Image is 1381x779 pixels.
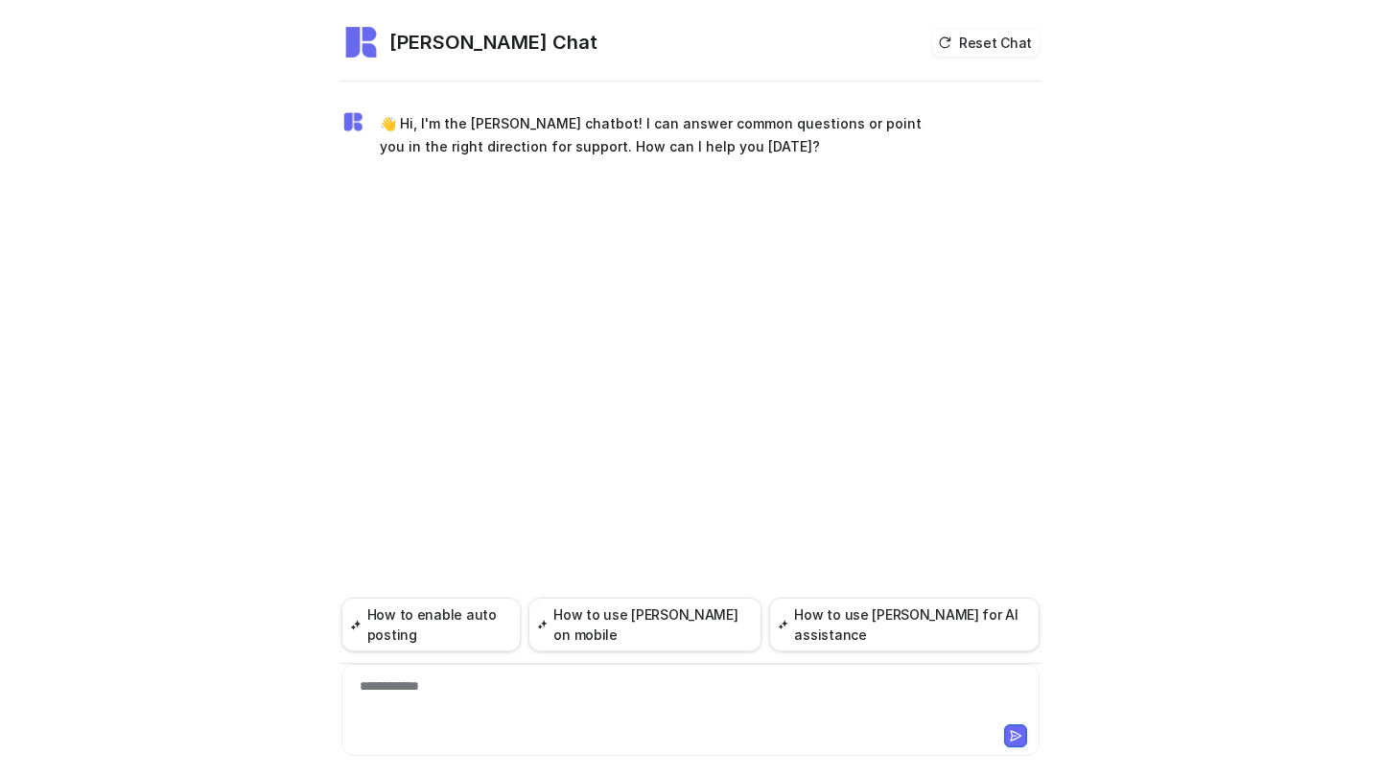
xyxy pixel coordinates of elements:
[341,110,364,133] img: Widget
[769,598,1040,651] button: How to use [PERSON_NAME] for AI assistance
[380,112,941,158] p: 👋 Hi, I'm the [PERSON_NAME] chatbot! I can answer common questions or point you in the right dire...
[528,598,761,651] button: How to use [PERSON_NAME] on mobile
[341,598,521,651] button: How to enable auto posting
[341,23,380,61] img: Widget
[389,29,597,56] h2: [PERSON_NAME] Chat
[932,29,1040,57] button: Reset Chat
